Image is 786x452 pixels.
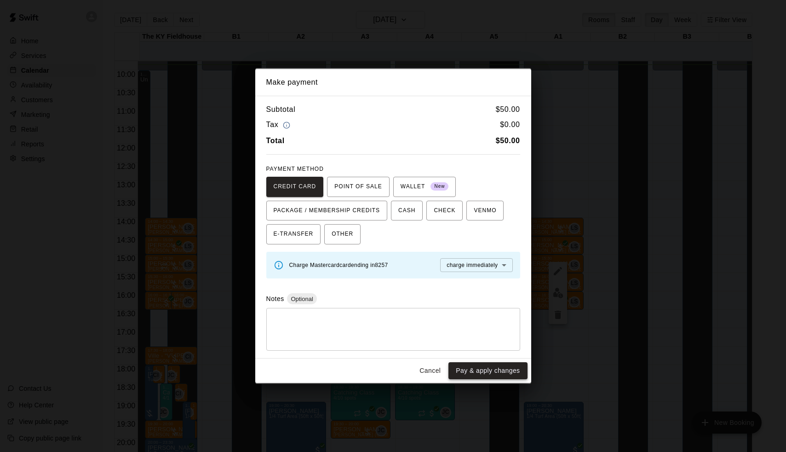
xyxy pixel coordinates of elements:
h2: Make payment [255,69,531,96]
span: E-TRANSFER [274,227,314,242]
h6: $ 50.00 [496,104,520,116]
button: WALLET New [393,177,456,197]
h6: $ 0.00 [500,119,520,131]
span: Optional [287,296,316,302]
span: OTHER [332,227,353,242]
span: CHECK [434,203,455,218]
button: VENMO [466,201,504,221]
span: PACKAGE / MEMBERSHIP CREDITS [274,203,380,218]
span: New [430,180,448,193]
button: CHECK [426,201,463,221]
h6: Tax [266,119,293,131]
span: CASH [398,203,415,218]
button: CASH [391,201,423,221]
button: OTHER [324,224,361,244]
label: Notes [266,295,284,302]
button: POINT OF SALE [327,177,389,197]
span: POINT OF SALE [334,180,382,194]
h6: Subtotal [266,104,296,116]
span: CREDIT CARD [274,180,316,194]
span: VENMO [474,203,496,218]
span: charge immediately [447,262,498,268]
button: PACKAGE / MEMBERSHIP CREDITS [266,201,388,221]
button: CREDIT CARD [266,177,324,197]
button: Cancel [415,362,445,379]
span: WALLET [401,180,449,194]
b: Total [266,137,285,145]
button: Pay & apply changes [448,362,527,379]
span: PAYMENT METHOD [266,166,324,172]
b: $ 50.00 [496,137,520,145]
button: E-TRANSFER [266,224,321,244]
span: Charge Mastercard card ending in 8257 [289,262,388,268]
